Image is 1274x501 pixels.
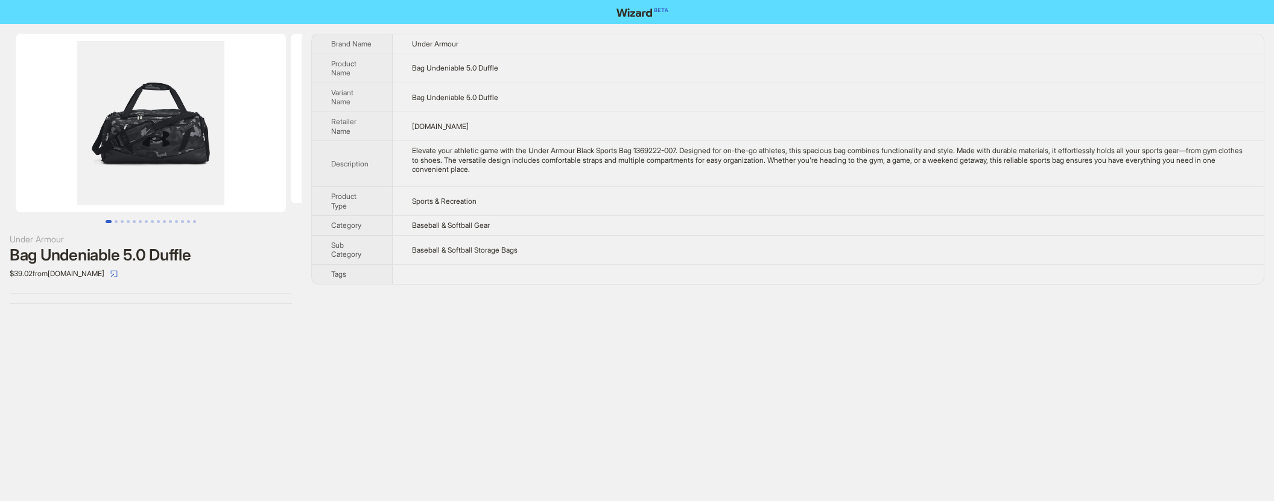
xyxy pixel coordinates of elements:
button: Go to slide 13 [181,220,184,223]
span: Tags [331,269,346,279]
span: Sub Category [331,241,361,259]
button: Go to slide 1 [106,220,112,223]
button: Go to slide 3 [121,220,124,223]
span: Bag Undeniable 5.0 Duffle [412,93,498,102]
button: Go to slide 15 [193,220,196,223]
span: Category [331,221,361,230]
button: Go to slide 12 [175,220,178,223]
button: Go to slide 11 [169,220,172,223]
button: Go to slide 5 [133,220,136,223]
span: Bag Undeniable 5.0 Duffle [412,63,498,72]
button: Go to slide 7 [145,220,148,223]
button: Go to slide 6 [139,220,142,223]
div: Elevate your athletic game with the Under Armour Black Sports Bag 1369222-007. Designed for on-th... [412,146,1244,174]
span: Sports & Recreation [412,197,477,206]
div: Under Armour [10,233,292,246]
button: Go to slide 14 [187,220,190,223]
button: Go to slide 8 [151,220,154,223]
span: Under Armour [412,39,458,48]
button: Go to slide 10 [163,220,166,223]
span: select [110,270,118,277]
img: Bag Undeniable 5.0 Duffle Bag Undeniable 5.0 Duffle image 2 [291,34,547,203]
span: Product Name [331,59,357,78]
span: Baseball & Softball Storage Bags [412,245,518,254]
div: $39.02 from [DOMAIN_NAME] [10,264,292,283]
div: Bag Undeniable 5.0 Duffle [10,246,292,264]
button: Go to slide 9 [157,220,160,223]
button: Go to slide 2 [115,220,118,223]
span: Brand Name [331,39,372,48]
img: Bag Undeniable 5.0 Duffle Bag Undeniable 5.0 Duffle image 1 [16,34,286,212]
span: Description [331,159,369,168]
span: Variant Name [331,88,353,107]
span: [DOMAIN_NAME] [412,122,469,131]
span: Product Type [331,192,357,210]
span: Baseball & Softball Gear [412,221,490,230]
span: Retailer Name [331,117,357,136]
button: Go to slide 4 [127,220,130,223]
